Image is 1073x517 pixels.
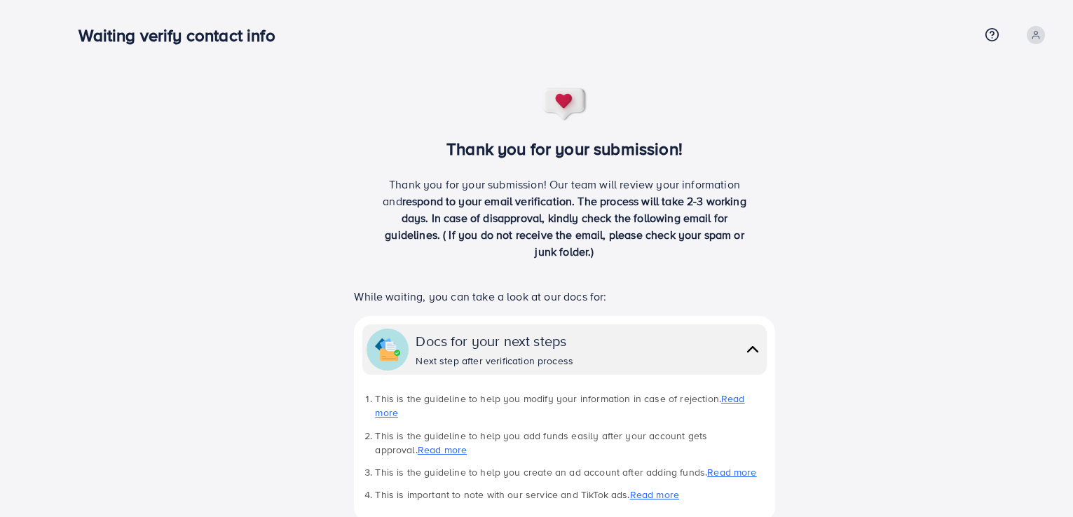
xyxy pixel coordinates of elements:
[375,392,766,420] li: This is the guideline to help you modify your information in case of rejection.
[354,288,774,305] p: While waiting, you can take a look at our docs for:
[707,465,756,479] a: Read more
[743,339,763,359] img: collapse
[375,465,766,479] li: This is the guideline to help you create an ad account after adding funds.
[416,354,573,368] div: Next step after verification process
[375,337,400,362] img: collapse
[378,176,752,260] p: Thank you for your submission! Our team will review your information and
[630,488,679,502] a: Read more
[78,25,286,46] h3: Waiting verify contact info
[331,139,798,159] h3: Thank you for your submission!
[375,488,766,502] li: This is important to note with our service and TikTok ads.
[385,193,746,259] span: respond to your email verification. The process will take 2-3 working days. In case of disapprova...
[416,331,573,351] div: Docs for your next steps
[375,392,744,420] a: Read more
[375,429,766,457] li: This is the guideline to help you add funds easily after your account gets approval.
[542,87,588,122] img: success
[418,443,467,457] a: Read more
